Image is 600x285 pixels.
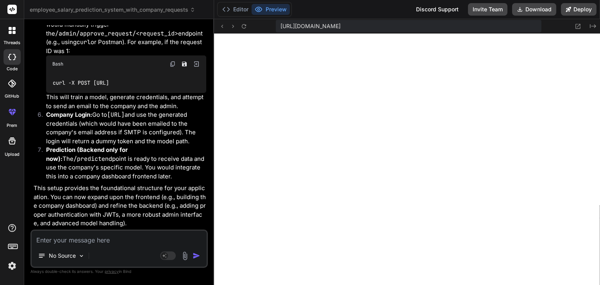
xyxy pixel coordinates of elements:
[77,38,91,46] code: curl
[219,4,252,15] button: Editor
[52,61,63,67] span: Bash
[55,30,178,37] code: /admin/approve_request/<request_id>
[512,3,556,16] button: Download
[40,3,206,110] li: After submitting a request, you'll see a message. To simulate admin approval, you would manually ...
[193,252,200,260] img: icon
[34,184,206,228] p: This setup provides the foundational structure for your application. You can now expand upon the ...
[40,146,206,181] li: The endpoint is ready to receive data and use the company's specific model. You would integrate t...
[280,22,341,30] span: [URL][DOMAIN_NAME]
[52,79,110,87] code: curl -X POST [URL]
[30,6,195,14] span: employee_salary_prediction_system_with_company_requests
[411,3,463,16] div: Discord Support
[5,93,19,100] label: GitHub
[7,66,18,72] label: code
[180,251,189,260] img: attachment
[40,110,206,146] li: Go to and use the generated credentials (which would have been emailed to the company's email add...
[193,61,200,68] img: Open in Browser
[561,3,596,16] button: Deploy
[4,39,20,46] label: threads
[46,146,129,162] strong: Prediction (Backend only for now):
[252,4,290,15] button: Preview
[468,3,507,16] button: Invite Team
[30,268,208,275] p: Always double-check its answers. Your in Bind
[46,111,92,118] strong: Company Login:
[107,111,125,119] code: [URL]
[170,61,176,67] img: copy
[49,252,76,260] p: No Source
[105,269,119,274] span: privacy
[78,253,85,259] img: Pick Models
[7,122,17,129] label: prem
[73,155,102,163] code: /predict
[5,151,20,158] label: Upload
[179,59,190,69] button: Save file
[5,259,19,273] img: settings
[214,34,600,285] iframe: Preview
